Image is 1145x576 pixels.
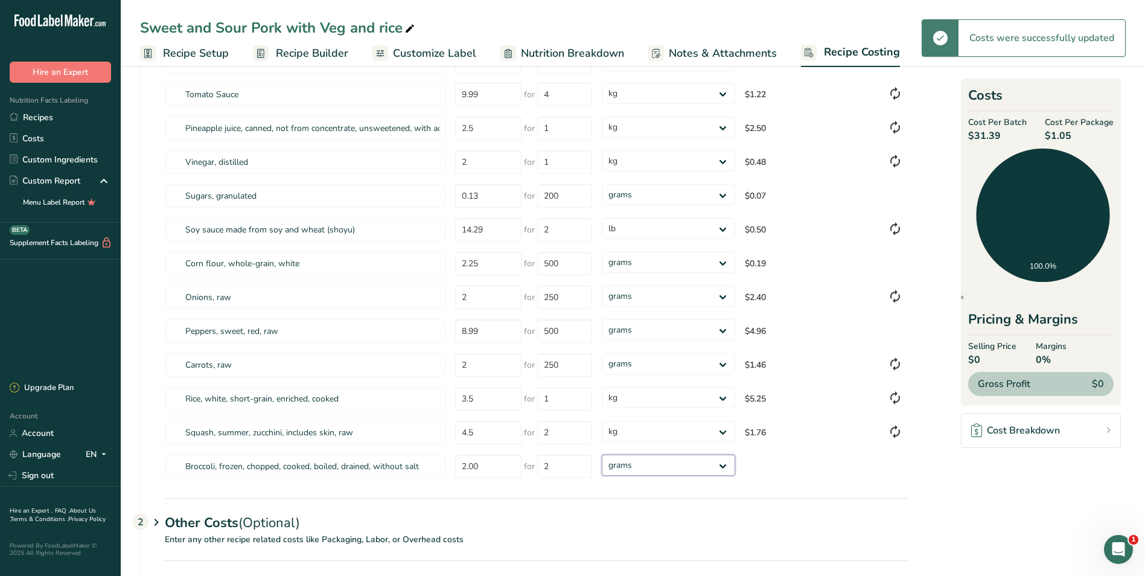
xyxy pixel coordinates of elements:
[86,447,111,462] div: EN
[1036,353,1067,367] span: 0%
[1045,129,1114,143] span: $1.05
[10,507,53,515] a: Hire an Expert .
[238,514,300,532] span: (Optional)
[740,77,883,111] td: $1.22
[524,392,535,405] span: for
[740,415,883,449] td: $1.76
[524,190,535,202] span: for
[393,45,476,62] span: Customize Label
[971,423,1060,438] div: Cost Breakdown
[253,40,348,67] a: Recipe Builder
[740,348,883,382] td: $1.46
[958,20,1125,56] div: Costs were successfully updated
[10,174,80,187] div: Custom Report
[55,507,69,515] a: FAQ .
[163,45,229,62] span: Recipe Setup
[824,44,900,60] span: Recipe Costing
[968,116,1027,129] span: Cost Per Batch
[10,444,61,465] a: Language
[141,533,908,560] p: Enter any other recipe related costs like Packaging, Labor, or Overhead costs
[740,111,883,145] td: $2.50
[740,314,883,348] td: $4.96
[740,213,883,246] td: $0.50
[1092,377,1104,391] span: $0
[524,122,535,135] span: for
[1129,535,1138,545] span: 1
[140,17,417,39] div: Sweet and Sour Pork with Veg and rice
[140,40,229,67] a: Recipe Setup
[10,62,111,83] button: Hire an Expert
[740,280,883,314] td: $2.40
[968,340,1016,353] span: Selling Price
[961,413,1121,448] a: Cost Breakdown
[1045,116,1114,129] span: Cost Per Package
[10,515,68,523] a: Terms & Conditions .
[10,382,74,394] div: Upgrade Plan
[968,129,1027,143] span: $31.39
[10,507,96,523] a: About Us .
[165,498,908,533] div: Other Costs
[1104,535,1133,564] iframe: Intercom live chat
[1036,340,1067,353] span: Margins
[524,291,535,304] span: for
[524,426,535,439] span: for
[521,45,624,62] span: Nutrition Breakdown
[669,45,777,62] span: Notes & Attachments
[740,145,883,179] td: $0.48
[978,377,1030,391] span: Gross Profit
[968,86,1114,111] h2: Costs
[524,460,535,473] span: for
[500,40,624,67] a: Nutrition Breakdown
[372,40,476,67] a: Customize Label
[740,179,883,213] td: $0.07
[740,246,883,280] td: $0.19
[10,542,111,557] div: Powered By FoodLabelMaker © 2025 All Rights Reserved
[928,294,964,300] span: Ingredients
[524,223,535,236] span: for
[524,88,535,101] span: for
[524,257,535,270] span: for
[132,514,148,530] div: 2
[524,325,535,338] span: for
[10,225,30,235] div: BETA
[68,515,106,523] a: Privacy Policy
[801,39,900,68] a: Recipe Costing
[968,310,1114,335] div: Pricing & Margins
[968,353,1016,367] span: $0
[740,382,883,415] td: $5.25
[276,45,348,62] span: Recipe Builder
[524,359,535,371] span: for
[648,40,777,67] a: Notes & Attachments
[524,156,535,168] span: for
